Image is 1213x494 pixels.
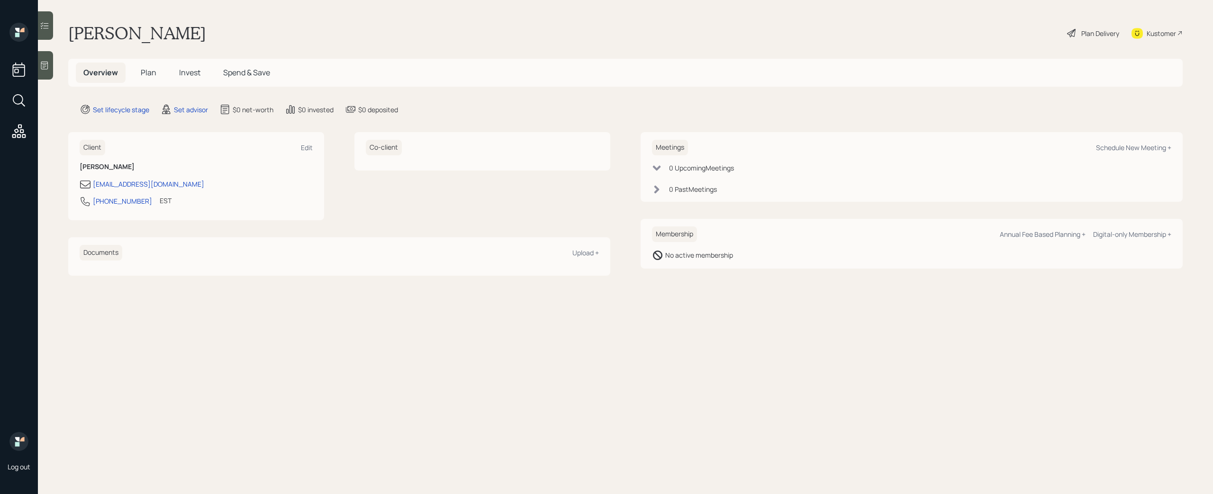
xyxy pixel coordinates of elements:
div: EST [160,196,172,206]
div: Digital-only Membership + [1093,230,1171,239]
div: 0 Upcoming Meeting s [669,163,734,173]
div: No active membership [665,250,733,260]
span: Overview [83,67,118,78]
div: Upload + [572,248,599,257]
span: Plan [141,67,156,78]
img: retirable_logo.png [9,432,28,451]
div: Kustomer [1147,28,1176,38]
div: Schedule New Meeting + [1096,143,1171,152]
h6: Meetings [652,140,688,155]
div: Log out [8,462,30,471]
div: Edit [301,143,313,152]
h6: Documents [80,245,122,260]
div: Set advisor [174,105,208,115]
span: Invest [179,67,200,78]
h6: Co-client [366,140,402,155]
span: Spend & Save [223,67,270,78]
h6: Membership [652,226,697,242]
h6: [PERSON_NAME] [80,163,313,171]
div: [PHONE_NUMBER] [93,196,152,206]
div: Set lifecycle stage [93,105,149,115]
div: $0 deposited [358,105,398,115]
div: $0 invested [298,105,334,115]
div: Plan Delivery [1081,28,1119,38]
h1: [PERSON_NAME] [68,23,206,44]
div: 0 Past Meeting s [669,184,717,194]
div: $0 net-worth [233,105,273,115]
h6: Client [80,140,105,155]
div: [EMAIL_ADDRESS][DOMAIN_NAME] [93,179,204,189]
div: Annual Fee Based Planning + [1000,230,1086,239]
